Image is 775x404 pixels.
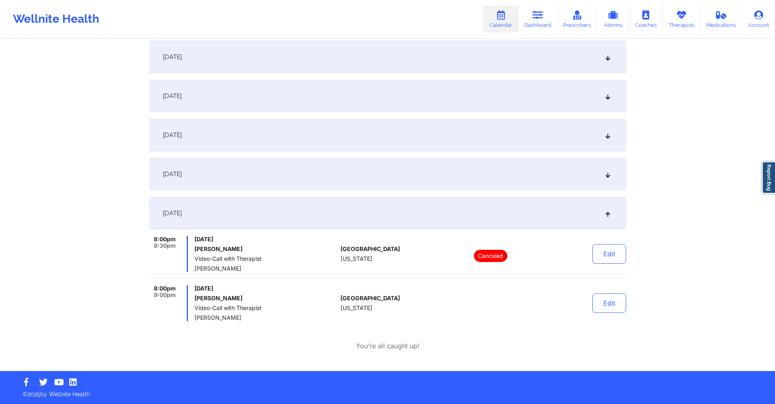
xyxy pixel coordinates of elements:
[742,6,775,33] a: Account
[194,305,337,311] span: Video-Call with Therapist
[163,209,182,217] span: [DATE]
[341,246,400,252] span: [GEOGRAPHIC_DATA]
[592,293,626,313] button: Edit
[154,292,176,298] span: 9:00pm
[474,250,507,262] p: Canceled
[194,295,337,301] h6: [PERSON_NAME]
[194,314,337,321] span: [PERSON_NAME]
[154,285,176,292] span: 8:00pm
[194,246,337,252] h6: [PERSON_NAME]
[557,6,598,33] a: Prescribers
[518,6,557,33] a: Dashboard
[341,295,400,301] span: [GEOGRAPHIC_DATA]
[163,170,182,178] span: [DATE]
[154,236,176,242] span: 8:00pm
[163,53,182,61] span: [DATE]
[592,244,626,264] button: Edit
[762,162,775,194] a: Report Bug
[483,6,518,33] a: Calendar
[194,285,337,292] span: [DATE]
[194,256,337,262] span: Video-Call with Therapist
[163,92,182,100] span: [DATE]
[341,256,372,262] span: [US_STATE]
[701,6,742,33] a: Medications
[341,305,372,311] span: [US_STATE]
[356,341,419,351] p: You're all caught up!
[17,384,758,398] p: © 2025 by Wellnite Health
[194,265,337,272] span: [PERSON_NAME]
[163,131,182,139] span: [DATE]
[597,6,629,33] a: Admins
[629,6,663,33] a: Coaches
[154,242,176,249] span: 8:30pm
[194,236,337,242] span: [DATE]
[663,6,701,33] a: Therapists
